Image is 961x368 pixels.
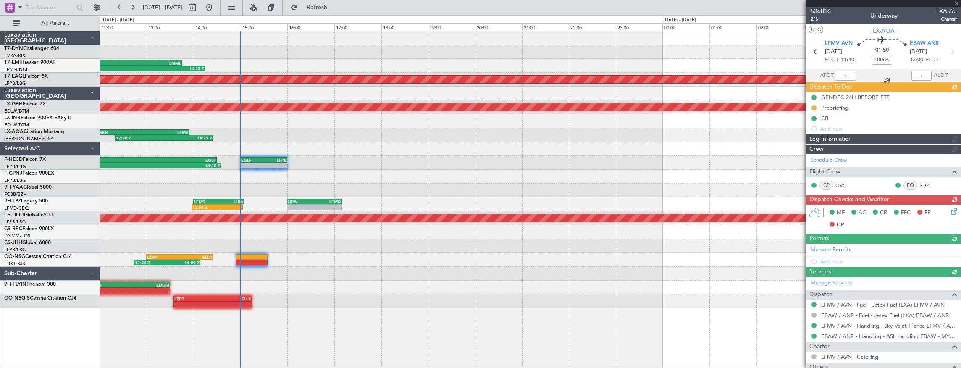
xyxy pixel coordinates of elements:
div: 21:00 [522,23,569,31]
a: 9H-YAAGlobal 5000 [4,185,52,190]
span: ELDT [925,56,939,64]
span: T7-EAGL [4,74,25,79]
div: 03:00 [803,23,850,31]
div: 14:15 Z [116,66,204,71]
a: F-GPNJFalcon 900EX [4,171,54,176]
a: CS-RRCFalcon 900LX [4,226,54,231]
span: 2/3 [811,16,831,23]
div: - [92,288,131,293]
div: LFMD [315,199,341,204]
div: - [288,205,314,210]
a: OO-NSG SCessna Citation CJ4 [4,296,76,301]
a: [PERSON_NAME]/QSA [4,136,54,142]
div: 13:00 [147,23,194,31]
span: Charter [936,16,957,23]
div: LIRA [219,199,244,204]
div: [DATE] - [DATE] [664,17,696,24]
div: LIRA [288,199,314,204]
div: ELLX [180,255,212,260]
span: ALDT [934,71,948,80]
div: LFMD [194,199,219,204]
span: LX-AOA [873,26,895,35]
span: 01:50 [875,46,889,55]
a: LFMN/NCE [4,66,29,73]
a: LFPB/LBG [4,80,26,87]
div: [DATE] - [DATE] [102,17,134,24]
div: 16:00 [287,23,334,31]
a: T7-EAGLFalcon 8X [4,74,48,79]
div: 12:00 [100,23,147,31]
span: LX-AOA [4,129,24,134]
span: 536816 [811,7,831,16]
span: ETOT [825,56,839,64]
div: EGKB [96,130,142,135]
div: - [241,163,264,168]
a: LX-INBFalcon 900EX EASy II [4,116,71,121]
div: LZPP [174,296,213,301]
div: 00:00 [662,23,709,31]
span: OO-NSG [4,254,25,259]
div: - [213,302,251,307]
div: LFMV [142,130,189,135]
a: EBKT/KJK [4,260,25,267]
span: [DATE] [825,47,842,56]
span: CS-DOU [4,213,24,218]
a: OO-NSGCessna Citation CJ4 [4,254,72,259]
a: EDLW/DTM [4,108,29,114]
div: LMML [94,60,181,66]
a: CS-DOUGlobal 6500 [4,213,53,218]
span: T7-DYN [4,46,23,51]
a: EVRA/RIX [4,53,25,59]
div: 14:35 Z [138,163,220,168]
span: 9H-LPZ [4,199,21,204]
span: F-GPNJ [4,171,22,176]
span: ATOT [820,71,834,80]
div: 23:00 [616,23,663,31]
span: 9H-FLYIN [4,282,26,287]
button: All Aircraft [9,16,91,30]
a: LFPB/LBG [4,177,26,184]
a: FCBB/BZV [4,191,26,197]
span: EBAW ANR [910,39,939,48]
div: ELLX [213,296,251,301]
a: LFPB/LBG [4,247,26,253]
div: 13:58 Z [192,205,217,210]
div: 14:09 Z [167,260,200,265]
a: LX-AOACitation Mustang [4,129,64,134]
div: EDDM [131,282,169,287]
div: 18:00 [381,23,428,31]
div: 12:44 Z [135,260,167,265]
span: All Aircraft [22,20,89,26]
div: 22:00 [569,23,616,31]
a: EDLW/DTM [4,122,29,128]
span: [DATE] [910,47,927,56]
span: T7-EMI [4,60,21,65]
div: - [174,302,213,307]
span: [DATE] - [DATE] [143,4,182,11]
div: 17:00 [334,23,381,31]
a: LFPB/LBG [4,219,26,225]
button: Refresh [287,1,337,14]
span: Refresh [299,5,335,11]
a: CS-JHHGlobal 6000 [4,240,51,245]
span: CS-JHH [4,240,22,245]
span: LX-INB [4,116,21,121]
span: CS-RRC [4,226,22,231]
div: 14:25 Z [164,135,212,140]
div: 20:00 [475,23,522,31]
div: 15:00 [241,23,288,31]
div: EGLF [241,158,264,163]
span: LX-GBH [4,102,23,107]
span: 13:00 [910,56,923,64]
a: LX-GBHFalcon 7X [4,102,46,107]
a: 9H-FLYINPhenom 300 [4,282,56,287]
a: T7-DYNChallenger 604 [4,46,59,51]
button: UTC [809,26,823,33]
div: EGLF [135,158,216,163]
div: Underway [870,11,898,20]
span: LFMV AVN [825,39,853,48]
a: F-HECDFalcon 7X [4,157,46,162]
div: - [217,205,242,210]
div: LFPB [264,158,286,163]
div: LZPP [147,255,179,260]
